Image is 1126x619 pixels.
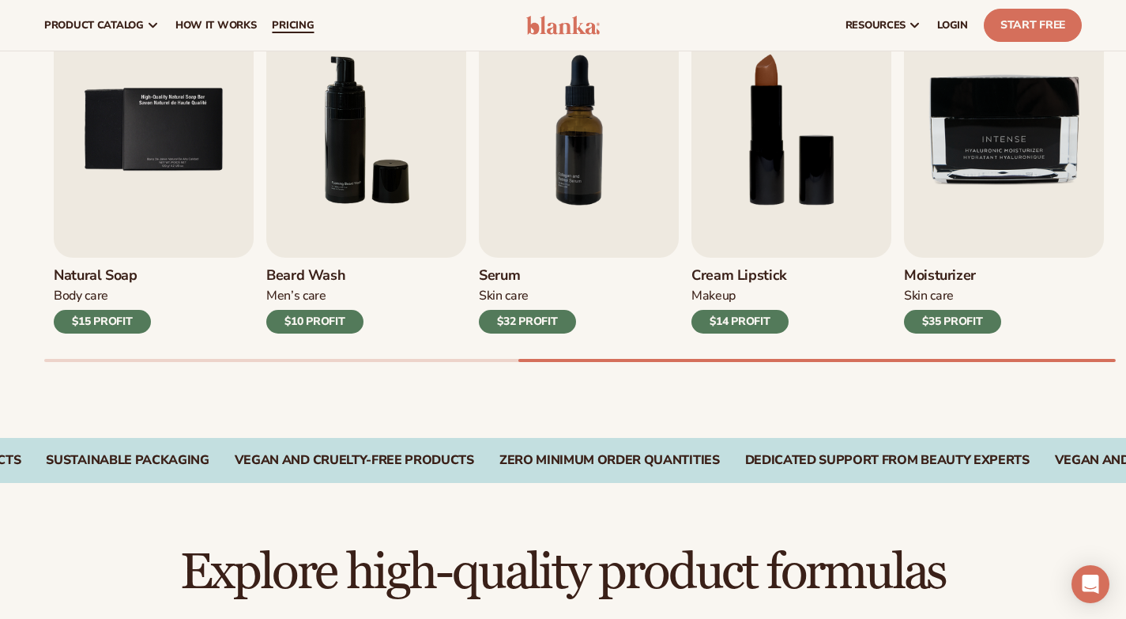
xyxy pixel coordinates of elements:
[272,19,314,32] span: pricing
[904,310,1001,334] div: $35 PROFIT
[904,267,1001,285] h3: Moisturizer
[1071,565,1109,603] div: Open Intercom Messenger
[691,267,789,285] h3: Cream Lipstick
[479,288,576,304] div: Skin Care
[479,310,576,334] div: $32 PROFIT
[691,288,789,304] div: Makeup
[54,2,254,334] a: 5 / 9
[54,267,151,285] h3: Natural Soap
[904,288,1001,304] div: Skin Care
[745,453,1030,468] div: DEDICATED SUPPORT FROM BEAUTY EXPERTS
[937,19,968,32] span: LOGIN
[691,2,891,334] a: 8 / 9
[904,2,1104,334] a: 9 / 9
[845,19,906,32] span: resources
[499,453,720,468] div: ZERO MINIMUM ORDER QUANTITIES
[46,453,209,468] div: SUSTAINABLE PACKAGING
[266,310,363,334] div: $10 PROFIT
[984,9,1082,42] a: Start Free
[479,2,679,334] a: 7 / 9
[44,19,144,32] span: product catalog
[266,2,466,334] a: 6 / 9
[54,288,151,304] div: Body Care
[54,310,151,334] div: $15 PROFIT
[479,267,576,285] h3: Serum
[266,288,363,304] div: Men’s Care
[44,546,1082,599] h2: Explore high-quality product formulas
[266,267,363,285] h3: Beard Wash
[235,453,474,468] div: VEGAN AND CRUELTY-FREE PRODUCTS
[691,310,789,334] div: $14 PROFIT
[175,19,257,32] span: How It Works
[526,16,601,35] img: logo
